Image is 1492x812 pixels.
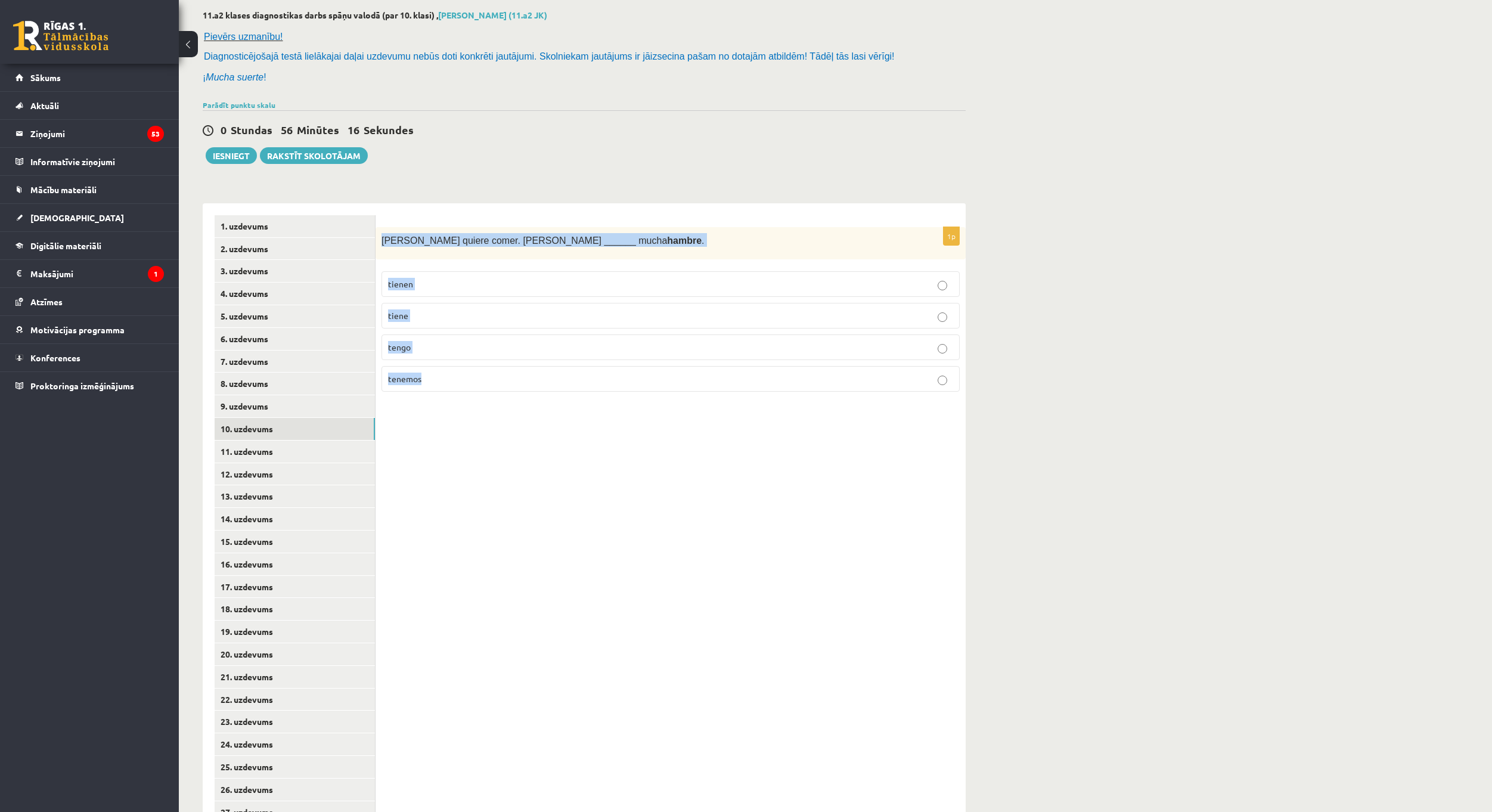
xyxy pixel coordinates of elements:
[215,598,375,620] a: 18. uzdevums
[206,72,263,82] i: Mucha suerte
[215,305,375,327] a: 5. uzdevums
[381,235,705,246] span: [PERSON_NAME] quiere comer. [PERSON_NAME] ______ mucha .
[215,553,375,575] a: 16. uzdevums
[215,508,375,530] a: 14. uzdevums
[215,215,375,237] a: 1. uzdevums
[30,148,164,175] legend: Informatīvie ziņojumi
[15,64,164,91] a: Sākums
[388,342,411,352] span: tengo
[15,316,164,343] a: Motivācijas programma
[260,147,368,164] a: Rakstīt skolotājam
[215,756,375,778] a: 25. uzdevums
[215,531,375,553] a: 15. uzdevums
[147,126,164,142] i: 53
[30,352,80,363] span: Konferences
[215,441,375,463] a: 11. uzdevums
[215,395,375,417] a: 9. uzdevums
[30,100,59,111] span: Aktuāli
[667,235,702,246] b: hambre
[388,278,413,289] span: tienen
[30,212,124,223] span: [DEMOGRAPHIC_DATA]
[13,21,108,51] a: Rīgas 1. Tālmācības vidusskola
[215,283,375,305] a: 4. uzdevums
[364,123,414,137] span: Sekundes
[30,324,125,335] span: Motivācijas programma
[215,351,375,373] a: 7. uzdevums
[943,227,960,246] p: 1p
[204,32,283,42] span: Pievērs uzmanību!
[30,296,63,307] span: Atzīmes
[15,120,164,147] a: Ziņojumi53
[438,10,547,20] a: [PERSON_NAME] (11.a2 JK)
[204,51,895,61] span: Diagnosticējošajā testā lielākajai daļai uzdevumu nebūs doti konkrēti jautājumi. Skolniekam jautā...
[215,463,375,485] a: 12. uzdevums
[215,711,375,733] a: 23. uzdevums
[938,312,947,322] input: tiene
[215,260,375,282] a: 3. uzdevums
[215,238,375,260] a: 2. uzdevums
[215,733,375,755] a: 24. uzdevums
[231,123,272,137] span: Stundas
[215,643,375,665] a: 20. uzdevums
[30,120,164,147] legend: Ziņojumi
[148,266,164,282] i: 1
[203,10,966,20] h2: 11.a2 klases diagnostikas darbs spāņu valodā (par 10. klasi) ,
[215,373,375,395] a: 8. uzdevums
[938,344,947,354] input: tengo
[15,204,164,231] a: [DEMOGRAPHIC_DATA]
[15,288,164,315] a: Atzīmes
[348,123,359,137] span: 16
[221,123,227,137] span: 0
[15,176,164,203] a: Mācību materiāli
[388,373,421,384] span: tenemos
[938,281,947,290] input: tienen
[215,485,375,507] a: 13. uzdevums
[215,576,375,598] a: 17. uzdevums
[203,100,275,110] a: Parādīt punktu skalu
[30,72,61,83] span: Sākums
[297,123,339,137] span: Minūtes
[30,380,134,391] span: Proktoringa izmēģinājums
[15,92,164,119] a: Aktuāli
[938,376,947,385] input: tenemos
[215,328,375,350] a: 6. uzdevums
[215,779,375,801] a: 26. uzdevums
[15,148,164,175] a: Informatīvie ziņojumi
[15,260,164,287] a: Maksājumi1
[30,184,97,195] span: Mācību materiāli
[203,72,266,82] span: ¡ !
[215,666,375,688] a: 21. uzdevums
[215,621,375,643] a: 19. uzdevums
[215,418,375,440] a: 10. uzdevums
[15,344,164,371] a: Konferences
[30,260,164,287] legend: Maksājumi
[388,310,408,321] span: tiene
[281,123,293,137] span: 56
[206,147,257,164] button: Iesniegt
[15,372,164,399] a: Proktoringa izmēģinājums
[215,689,375,711] a: 22. uzdevums
[30,240,101,251] span: Digitālie materiāli
[15,232,164,259] a: Digitālie materiāli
